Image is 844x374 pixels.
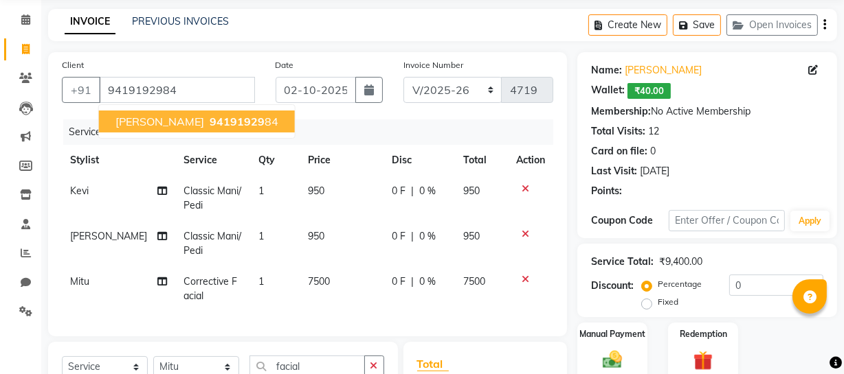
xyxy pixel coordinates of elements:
th: Qty [250,145,300,176]
span: 950 [308,185,324,197]
span: [PERSON_NAME] [115,115,204,128]
div: Coupon Code [591,213,669,228]
span: | [411,229,414,244]
th: Total [455,145,508,176]
th: Service [175,145,249,176]
div: Name: [591,63,622,78]
button: Open Invoices [726,14,818,36]
img: _cash.svg [597,349,628,371]
div: Membership: [591,104,651,119]
a: [PERSON_NAME] [625,63,702,78]
div: No Active Membership [591,104,823,119]
label: Redemption [680,328,727,340]
span: Mitu [70,275,89,288]
div: Points: [591,184,622,198]
span: ₹40.00 [628,83,671,99]
label: Client [62,59,84,71]
div: Services [63,119,564,145]
a: PREVIOUS INVOICES [132,15,229,27]
span: 0 F [392,274,406,289]
span: 7500 [308,275,330,288]
span: | [411,184,414,198]
span: Classic Mani/Pedi [184,185,241,211]
span: Classic Mani/Pedi [184,230,241,257]
span: 0 F [392,184,406,198]
th: Action [508,145,553,176]
ngb-highlight: 84 [207,115,278,128]
div: ₹9,400.00 [659,255,702,269]
input: Enter Offer / Coupon Code [669,210,785,231]
label: Manual Payment [579,328,645,340]
button: Apply [790,211,830,231]
button: Save [673,14,721,36]
label: Percentage [658,278,702,290]
a: INVOICE [65,10,115,34]
span: | [411,274,414,289]
span: 1 [258,230,264,242]
div: 0 [650,144,656,159]
div: Total Visits: [591,124,645,139]
div: Last Visit: [591,164,637,178]
label: Fixed [658,296,678,308]
div: Card on file: [591,144,647,159]
span: 0 % [419,274,436,289]
button: +91 [62,77,100,103]
div: Wallet: [591,83,625,99]
div: Discount: [591,279,634,293]
span: 950 [308,230,324,242]
span: 1 [258,185,264,197]
div: 12 [648,124,659,139]
span: Corrective Facial [184,275,237,302]
span: 94191929 [210,115,265,128]
button: Create New [588,14,667,36]
span: 7500 [463,275,485,288]
span: 0 % [419,229,436,244]
div: Service Total: [591,255,654,269]
label: Date [276,59,294,71]
span: [PERSON_NAME] [70,230,147,242]
span: 0 F [392,229,406,244]
input: Search by Name/Mobile/Email/Code [99,77,255,103]
th: Disc [384,145,455,176]
th: Stylist [62,145,175,176]
span: 1 [258,275,264,288]
span: Total [417,357,449,371]
span: 950 [463,185,480,197]
img: _gift.svg [687,349,719,373]
div: [DATE] [640,164,669,178]
span: 0 % [419,184,436,198]
span: Kevi [70,185,89,197]
th: Price [300,145,384,176]
label: Invoice Number [403,59,463,71]
span: 950 [463,230,480,242]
